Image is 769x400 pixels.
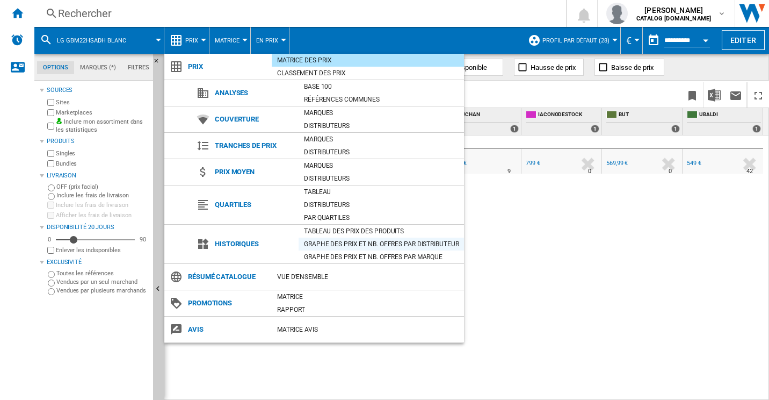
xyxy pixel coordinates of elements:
[209,237,299,252] span: Historiques
[299,199,464,210] div: Distributeurs
[272,324,464,335] div: Matrice AVIS
[272,55,464,66] div: Matrice des prix
[183,296,272,311] span: Promotions
[209,112,299,127] span: Couverture
[299,120,464,131] div: Distributeurs
[272,304,464,315] div: Rapport
[209,85,299,101] span: Analyses
[299,160,464,171] div: Marques
[183,322,272,337] span: Avis
[299,108,464,118] div: Marques
[272,272,464,282] div: Vue d'ensemble
[299,187,464,197] div: Tableau
[299,252,464,262] div: Graphe des prix et nb. offres par marque
[183,59,272,74] span: Prix
[209,197,299,212] span: Quartiles
[299,94,464,105] div: Références communes
[299,134,464,145] div: Marques
[299,226,464,237] div: Tableau des prix des produits
[299,81,464,92] div: Base 100
[299,173,464,184] div: Distributeurs
[299,212,464,223] div: Par quartiles
[209,165,299,180] span: Prix moyen
[299,147,464,158] div: Distributeurs
[299,239,464,249] div: Graphe des prix et nb. offres par distributeur
[272,68,464,78] div: Classement des prix
[183,269,272,284] span: Résumé catalogue
[209,138,299,153] span: Tranches de prix
[272,291,464,302] div: Matrice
